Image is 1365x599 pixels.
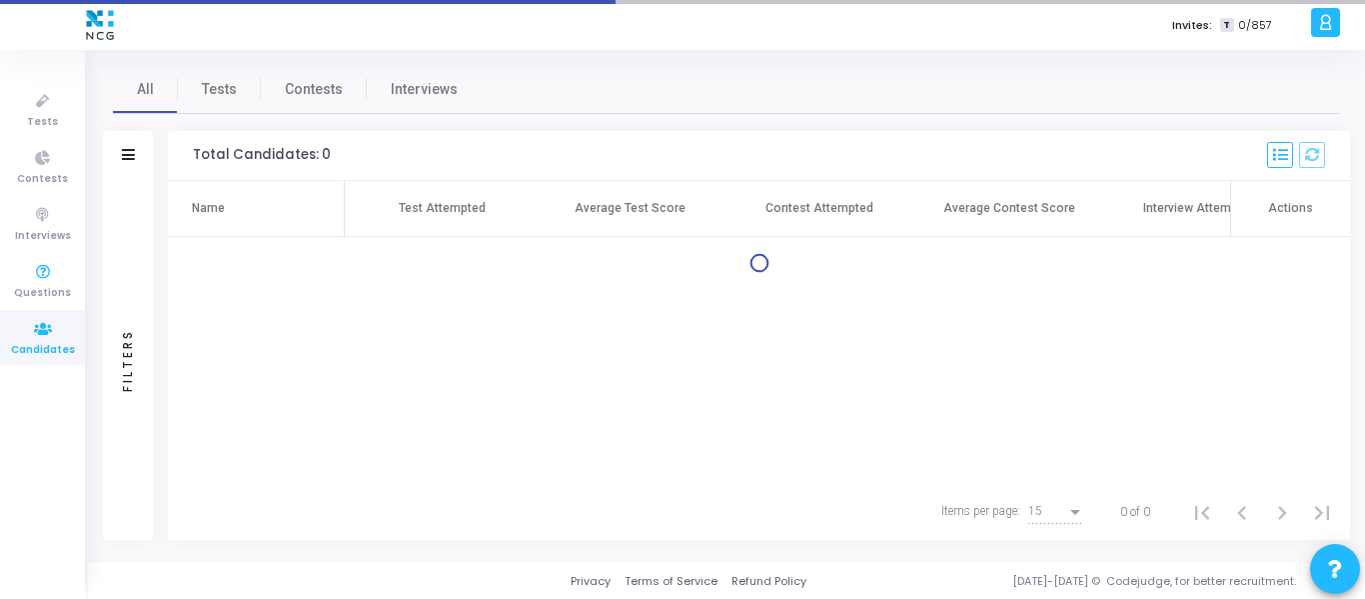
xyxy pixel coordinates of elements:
span: Contests [17,171,68,188]
span: Tests [27,114,58,131]
span: All [137,79,154,100]
div: Filters [119,250,137,470]
mat-select: Items per page: [1028,505,1084,519]
div: 0 of 0 [1120,503,1150,521]
span: Questions [14,285,71,302]
th: Test Attempted [345,181,535,237]
span: Candidates [11,342,75,359]
span: 0/857 [1238,17,1272,34]
span: Interviews [15,228,71,245]
div: Items per page: [941,502,1020,520]
span: Tests [202,79,237,100]
a: Refund Policy [731,573,806,590]
label: Invites: [1172,17,1212,34]
img: logo [81,5,119,45]
button: Next page [1262,492,1302,532]
div: Name [192,199,225,217]
button: Last page [1302,492,1342,532]
span: T [1220,18,1233,33]
div: Total Candidates: 0 [193,147,331,163]
a: Privacy [571,573,611,590]
a: Terms of Service [625,573,717,590]
div: [DATE]-[DATE] © Codejudge, for better recruitment. [806,573,1340,590]
span: Contests [285,79,343,100]
th: Actions [1230,181,1350,237]
th: Average Contest Score [914,181,1104,237]
th: Interview Attempted [1104,181,1294,237]
span: Interviews [391,79,458,100]
button: First page [1182,492,1222,532]
button: Previous page [1222,492,1262,532]
span: 15 [1028,504,1042,518]
th: Average Test Score [535,181,724,237]
th: Contest Attempted [724,181,914,237]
